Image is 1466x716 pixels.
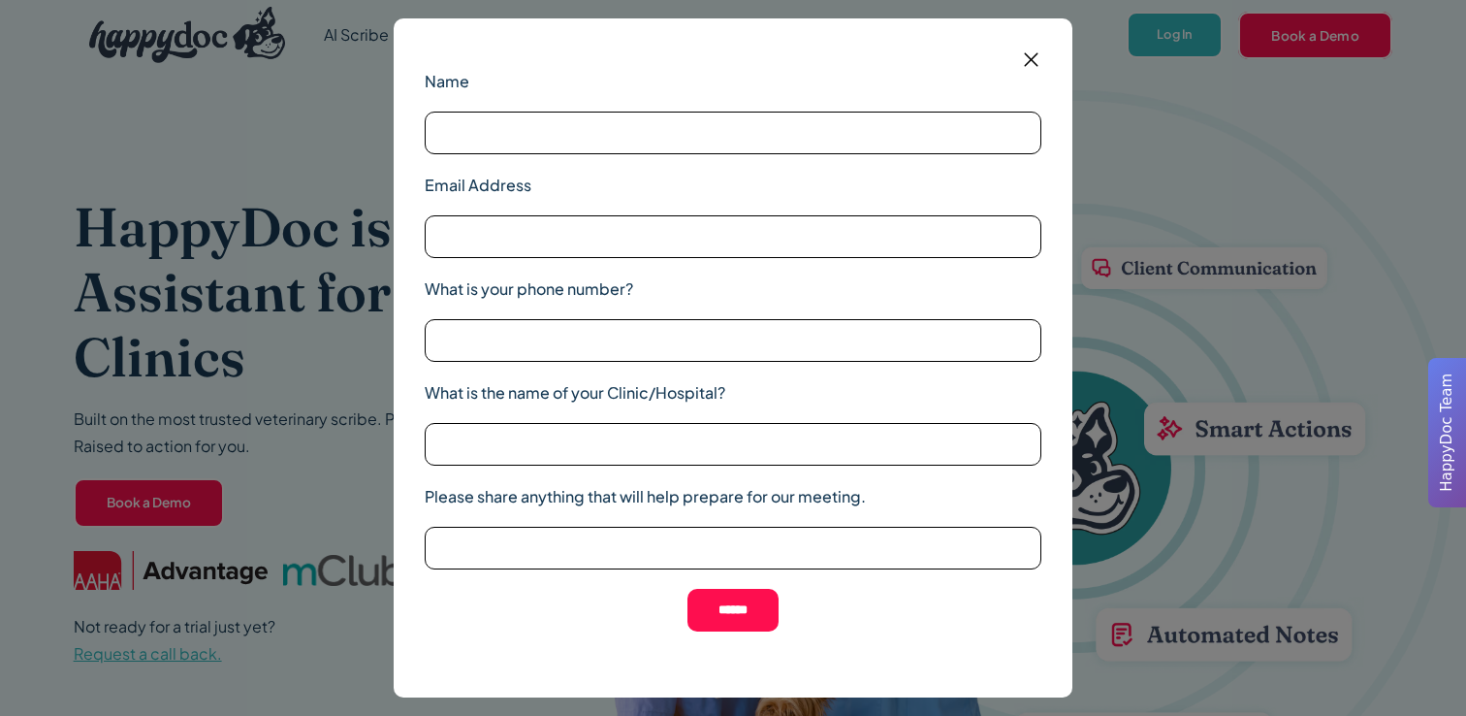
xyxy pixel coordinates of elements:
label: What is the name of your Clinic/Hospital? [425,381,1041,405]
label: What is your phone number? [425,277,1041,301]
label: Name [425,70,1041,93]
label: Email Address [425,174,1041,197]
form: Email form 2 [425,49,1041,652]
label: Please share anything that will help prepare for our meeting. [425,485,1041,508]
